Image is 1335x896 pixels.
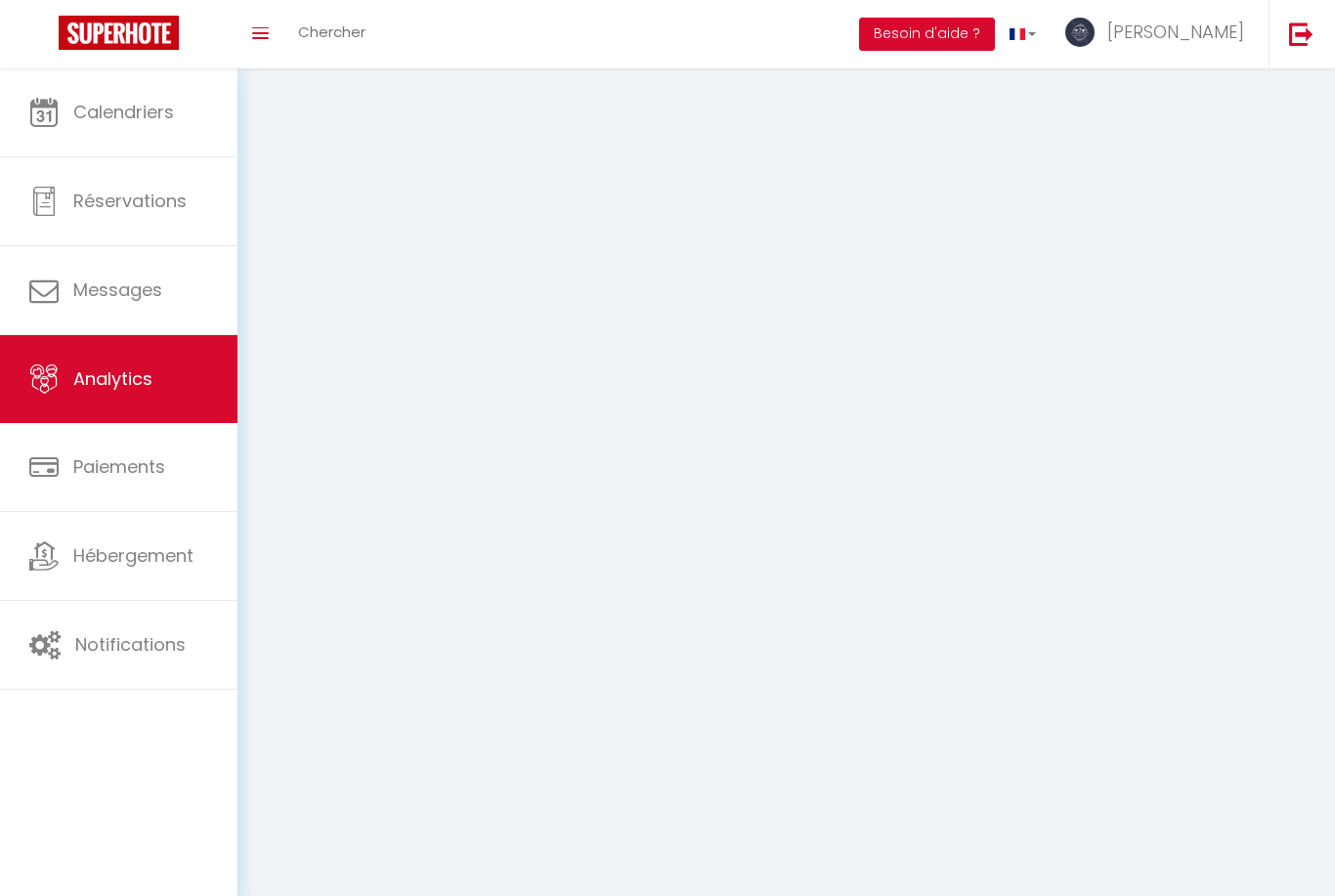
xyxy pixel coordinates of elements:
span: Notifications [75,632,186,657]
img: Super Booking [59,16,179,50]
button: Besoin d'aide ? [859,18,995,51]
span: [PERSON_NAME] [1107,20,1244,44]
span: Chercher [298,21,366,42]
span: Messages [73,277,162,302]
span: Hébergement [73,543,194,568]
span: Calendriers [73,100,174,124]
img: logout [1289,21,1313,46]
span: Analytics [73,366,152,391]
button: Ouvrir le widget de chat LiveChat [16,8,74,66]
img: ... [1065,18,1095,47]
span: Paiements [73,454,165,479]
span: Réservations [73,189,187,213]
